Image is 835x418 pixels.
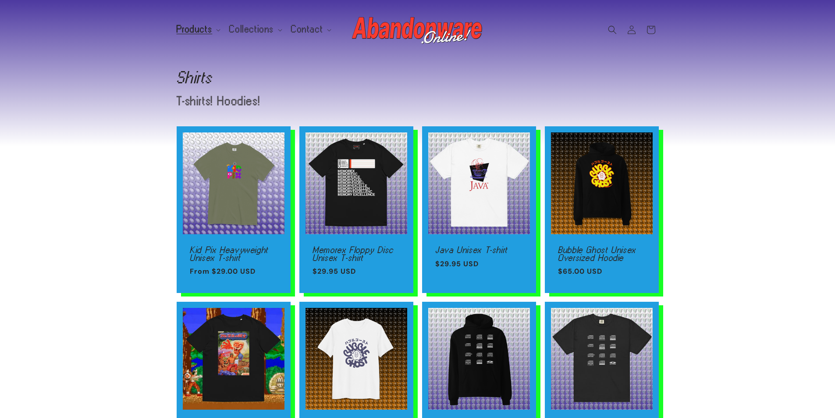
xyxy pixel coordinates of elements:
[224,20,286,39] summary: Collections
[229,25,274,33] span: Collections
[177,25,213,33] span: Products
[177,70,659,84] h1: Shirts
[558,246,646,261] a: Bubble Ghost Unisex Oversized Hoodie
[171,20,224,39] summary: Products
[291,25,323,33] span: Contact
[603,20,622,39] summary: Search
[348,9,487,50] a: Abandonware
[352,12,483,47] img: Abandonware
[190,246,277,261] a: Kid Pix Heavyweight Unisex T-shirt
[313,246,400,261] a: Memorex Floppy Disc Unisex T-shirt
[286,20,335,39] summary: Contact
[435,246,523,254] a: Java Unisex T-shirt
[177,95,498,107] p: T-shirts! Hoodies!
